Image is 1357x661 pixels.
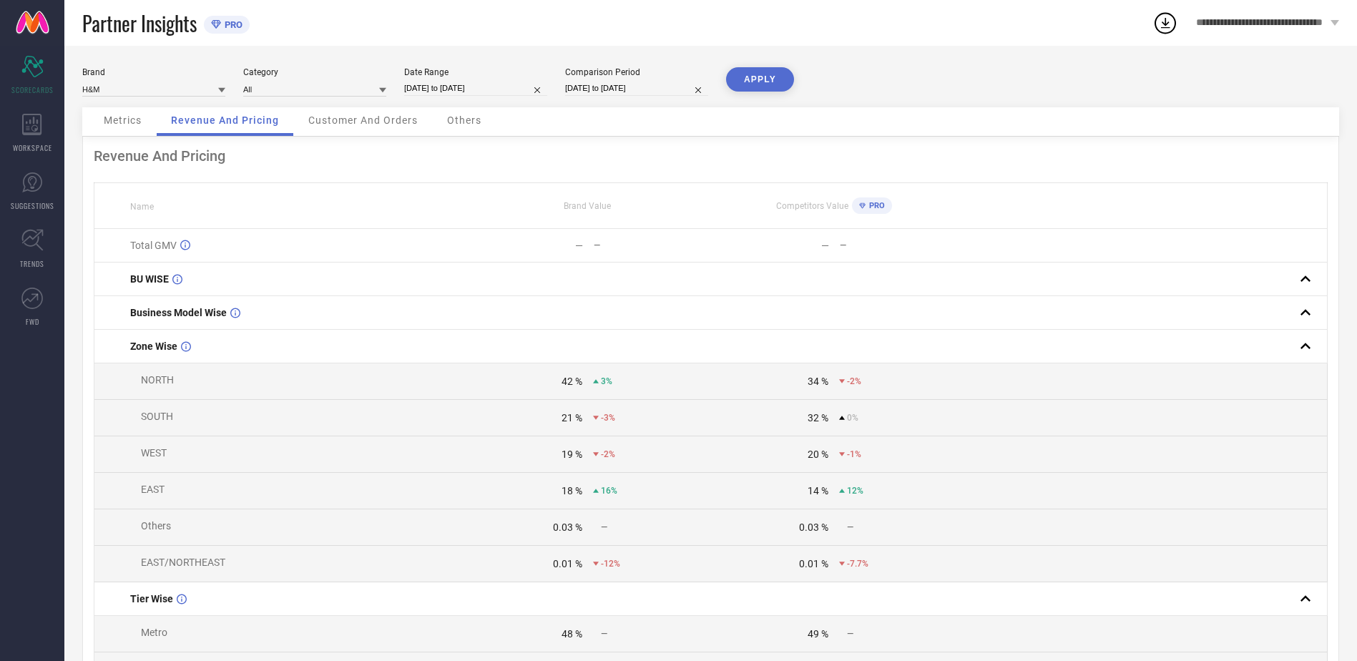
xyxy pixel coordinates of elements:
span: WEST [141,447,167,459]
span: EAST [141,484,165,495]
span: FWD [26,316,39,327]
div: Comparison Period [565,67,708,77]
div: — [575,240,583,251]
div: Brand [82,67,225,77]
span: Brand Value [564,201,611,211]
div: — [821,240,829,251]
span: Partner Insights [82,9,197,38]
span: Total GMV [130,240,177,251]
div: 49 % [808,628,828,640]
span: -2% [847,376,861,386]
span: 16% [601,486,617,496]
div: Category [243,67,386,77]
div: Date Range [404,67,547,77]
div: 0.03 % [799,522,828,533]
span: — [601,522,607,532]
span: WORKSPACE [13,142,52,153]
span: — [847,522,853,532]
span: Business Model Wise [130,307,227,318]
div: 48 % [562,628,582,640]
span: EAST/NORTHEAST [141,557,225,568]
span: TRENDS [20,258,44,269]
span: Metro [141,627,167,638]
span: SUGGESTIONS [11,200,54,211]
div: 19 % [562,449,582,460]
span: -1% [847,449,861,459]
span: BU WISE [130,273,169,285]
span: — [847,629,853,639]
span: SCORECARDS [11,84,54,95]
button: APPLY [726,67,794,92]
span: -7.7% [847,559,868,569]
span: NORTH [141,374,174,386]
div: 0.03 % [553,522,582,533]
span: -12% [601,559,620,569]
div: — [840,240,956,250]
div: Revenue And Pricing [94,147,1328,165]
span: — [601,629,607,639]
div: 14 % [808,485,828,496]
span: PRO [866,201,885,210]
span: Revenue And Pricing [171,114,279,126]
span: -2% [601,449,615,459]
div: 20 % [808,449,828,460]
div: 18 % [562,485,582,496]
div: 21 % [562,412,582,423]
span: -3% [601,413,615,423]
span: Zone Wise [130,341,177,352]
div: — [594,240,710,250]
span: Others [141,520,171,532]
div: 42 % [562,376,582,387]
span: Others [447,114,481,126]
div: 0.01 % [799,558,828,569]
div: 32 % [808,412,828,423]
div: 0.01 % [553,558,582,569]
span: 12% [847,486,863,496]
input: Select comparison period [565,81,708,96]
span: Metrics [104,114,142,126]
span: Customer And Orders [308,114,418,126]
span: PRO [221,19,243,30]
span: Name [130,202,154,212]
span: 3% [601,376,612,386]
div: 34 % [808,376,828,387]
input: Select date range [404,81,547,96]
span: Competitors Value [776,201,848,211]
span: Tier Wise [130,593,173,604]
span: 0% [847,413,858,423]
span: SOUTH [141,411,173,422]
div: Open download list [1152,10,1178,36]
